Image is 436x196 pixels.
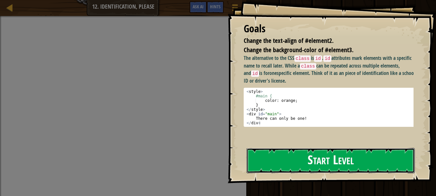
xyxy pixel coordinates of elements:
code: id [314,55,322,62]
span: Hints [210,4,221,10]
p: The alternative to the CSS is . attributes mark elements with a specific name to recall later. Wh... [244,54,418,85]
span: Change the background-color of #element3. [244,45,353,54]
code: class [294,55,311,62]
li: Change the background-color of #element3. [236,45,412,55]
div: Goals [244,21,414,36]
span: Ask AI [193,4,204,10]
li: Change the text-align of #element2. [236,36,412,45]
code: id [251,70,259,77]
button: Show game menu [227,1,243,16]
strong: one [269,69,277,77]
span: Change the text-align of #element2. [244,36,334,45]
code: class [300,63,316,69]
button: Ask AI [189,1,207,13]
code: id [323,55,331,62]
button: Start Level [247,148,415,173]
